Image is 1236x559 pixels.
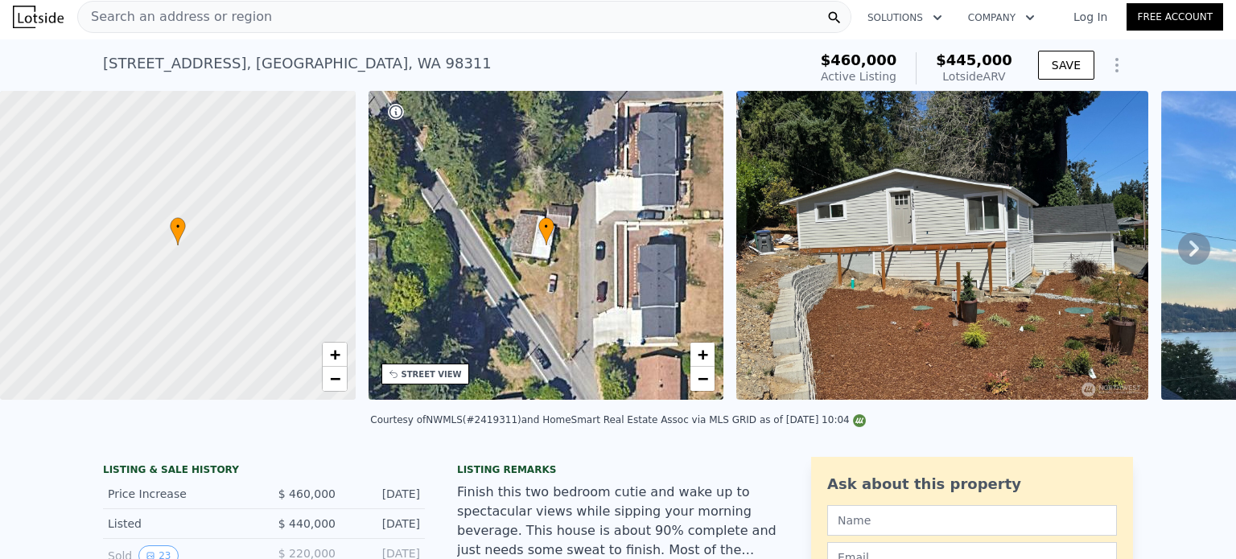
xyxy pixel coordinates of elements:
span: $ 440,000 [278,517,336,530]
a: Log In [1054,9,1127,25]
img: Lotside [13,6,64,28]
div: Courtesy of NWMLS (#2419311) and HomeSmart Real Estate Assoc via MLS GRID as of [DATE] 10:04 [370,414,865,425]
span: + [698,344,708,364]
div: Price Increase [108,486,251,502]
span: $460,000 [821,51,897,68]
span: − [698,368,708,388]
div: Ask about this property [827,473,1117,495]
span: • [170,220,186,234]
span: $ 460,000 [278,487,336,500]
span: • [538,220,554,234]
span: − [329,368,340,388]
div: [STREET_ADDRESS] , [GEOGRAPHIC_DATA] , WA 98311 [103,52,492,75]
button: Solutions [855,3,955,32]
a: Zoom out [690,367,715,391]
div: • [170,217,186,245]
div: LISTING & SALE HISTORY [103,463,425,479]
span: Active Listing [821,70,896,83]
span: + [329,344,340,364]
div: Lotside ARV [936,68,1012,84]
span: Search an address or region [78,7,272,27]
div: Listing remarks [457,463,779,476]
img: Sale: 167424319 Parcel: 102120446 [736,91,1148,400]
div: Listed [108,516,251,532]
div: [DATE] [348,516,420,532]
div: STREET VIEW [402,368,462,380]
button: Show Options [1101,49,1133,81]
span: $445,000 [936,51,1012,68]
a: Free Account [1127,3,1223,31]
button: Company [955,3,1048,32]
a: Zoom in [690,343,715,367]
img: NWMLS Logo [853,414,866,427]
div: [DATE] [348,486,420,502]
div: • [538,217,554,245]
a: Zoom out [323,367,347,391]
button: SAVE [1038,51,1094,80]
input: Name [827,505,1117,536]
a: Zoom in [323,343,347,367]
